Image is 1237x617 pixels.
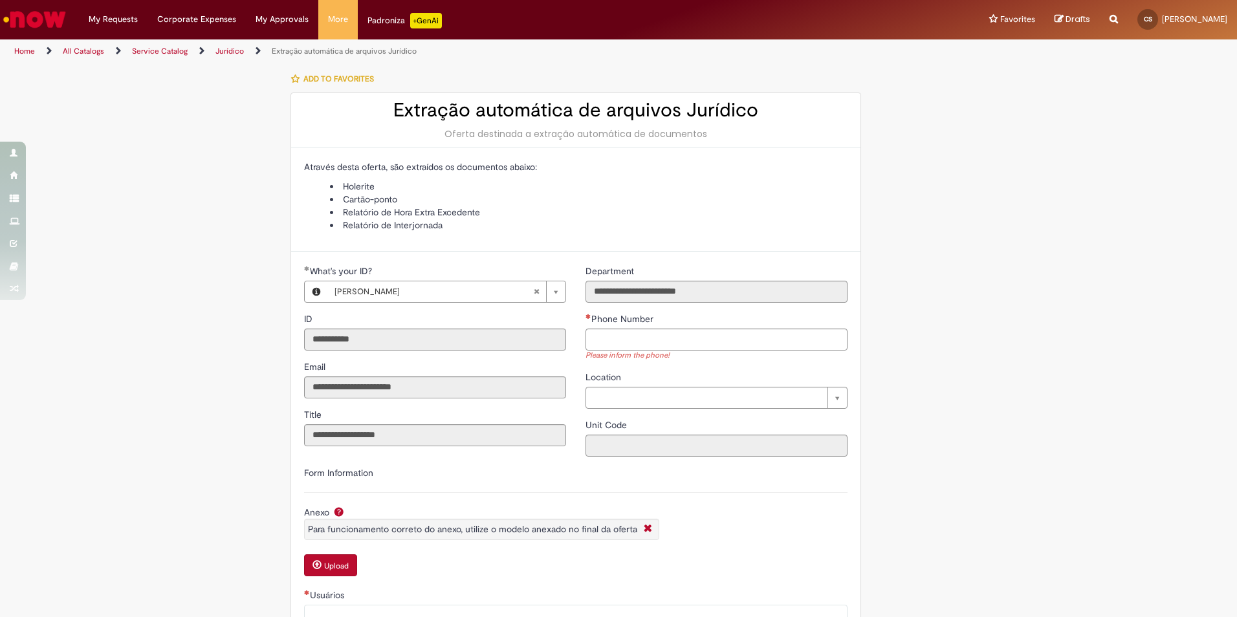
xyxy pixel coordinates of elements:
input: Title [304,424,566,446]
span: My Approvals [256,13,309,26]
label: Form Information [304,467,373,479]
h2: Extração automática de arquivos Jurídico [304,100,848,121]
a: Home [14,46,35,56]
p: +GenAi [410,13,442,28]
span: Help for Anexo [331,506,347,517]
abbr: Clear field What's your ID? [527,281,546,302]
span: [PERSON_NAME] [334,281,533,302]
li: Relatório de Hora Extra Excedente [330,206,848,219]
button: Add to favorites [290,65,381,92]
button: What's your ID?, Preview this record Camila Silva [305,281,328,302]
i: Close More information for question_anexo [640,523,655,536]
span: Para funcionamento correto do anexo, utilize o modelo anexado no final da oferta [308,523,637,535]
label: Read only - ID [304,312,315,325]
input: Email [304,376,566,398]
span: Anexo [304,506,332,518]
span: [PERSON_NAME] [1162,14,1227,25]
button: Upload Attachment for Anexo [304,554,357,576]
span: Required Filled [304,266,310,271]
a: Jurídico [215,46,244,56]
span: Corporate Expenses [157,13,236,26]
a: Extração automática de arquivos Jurídico [272,46,417,56]
span: Read only - Department [586,265,637,277]
small: Upload [324,561,349,571]
span: My Requests [89,13,138,26]
input: ID [304,329,566,351]
div: Padroniza [367,13,442,28]
div: Please inform the phone! [586,351,848,362]
a: Drafts [1055,14,1090,26]
span: Read only - Unit Code [586,419,629,431]
label: Read only - Title [304,408,324,421]
label: Read only - Unit Code [586,418,629,431]
label: Read only - Department [586,265,637,277]
a: Clear field Location [586,387,848,409]
li: Cartão-ponto [330,193,848,206]
span: Required [304,590,310,595]
li: Holerite [330,180,848,193]
a: All Catalogs [63,46,104,56]
span: What's your ID?, Camila Silva [310,265,375,277]
span: More [328,13,348,26]
p: Através desta oferta, são extraídos os documentos abaixo: [304,160,848,173]
span: CS [1144,15,1152,23]
div: Oferta destinada a extração automática de documentos [304,127,848,140]
input: Phone Number [586,329,848,351]
span: Add to favorites [303,74,374,84]
input: Unit Code [586,435,848,457]
span: Read only - ID [304,313,315,325]
li: Relatório de Interjornada [330,219,848,232]
span: Favorites [1000,13,1035,26]
span: Phone Number [591,313,656,325]
img: ServiceNow [1,6,68,32]
a: [PERSON_NAME]Clear field What's your ID? [328,281,565,302]
span: Required [586,314,591,319]
a: Service Catalog [132,46,188,56]
span: Read only - Email [304,361,328,373]
input: Department [586,281,848,303]
span: Read only - Title [304,409,324,420]
span: Location [586,371,624,383]
span: Usuários [310,589,347,601]
ul: Page breadcrumbs [10,39,815,63]
label: Read only - Email [304,360,328,373]
span: Drafts [1066,13,1090,25]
